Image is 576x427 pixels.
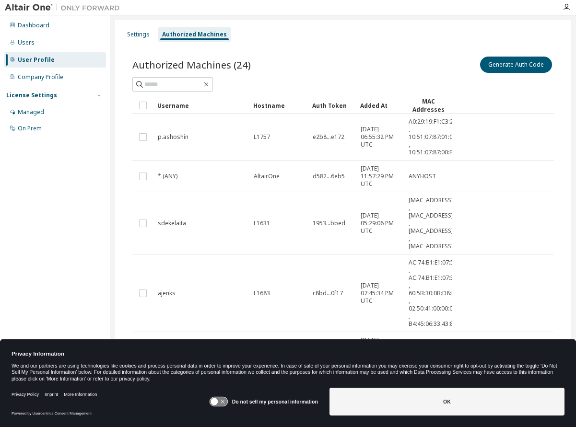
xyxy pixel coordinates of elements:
span: AltairOne [254,173,280,180]
img: Altair One [5,3,125,12]
div: Username [157,98,246,113]
span: [DATE] 05:29:06 PM UTC [361,212,400,235]
span: [DATE] 06:55:32 PM UTC [361,126,400,149]
div: License Settings [6,92,57,99]
span: [MAC_ADDRESS] , [MAC_ADDRESS] , [MAC_ADDRESS] , [MAC_ADDRESS] [409,196,453,250]
div: Dashboard [18,22,49,29]
span: [DATE] 07:45:34 PM UTC [361,282,400,305]
span: A0:29:19:F1:C3:25 , 10:51:07:87:01:03 , 10:51:07:87:00:FF [409,118,457,156]
button: Generate Auth Code [480,57,552,73]
span: L1631 [254,219,270,227]
span: [DATE] 11:57:29 PM UTC [361,165,400,188]
div: User Profile [18,56,55,64]
div: Hostname [253,98,305,113]
div: Added At [360,98,400,113]
span: c8bd...0f17 [313,289,343,297]
span: p.ashoshin [158,133,188,141]
div: MAC Addresses [408,97,448,114]
span: d582...6eb5 [313,173,345,180]
div: Auth Token [312,98,353,113]
div: On Prem [18,125,42,132]
span: e2b8...e172 [313,133,344,141]
span: AC:74:B1:E1:07:5C , AC:74:B1:E1:07:58 , 60:5B:30:0B:D8:EA , 02:50:41:00:00:01 , B4:45:06:33:43:83 [409,259,458,328]
span: [DATE] 03:32:22 PM UTC [361,336,400,359]
span: ANYHOST [409,173,436,180]
div: Settings [127,31,150,38]
span: Authorized Machines (24) [132,58,251,71]
div: Managed [18,108,44,116]
span: ajenks [158,289,176,297]
span: * (ANY) [158,173,177,180]
span: 1953...bbed [313,219,345,227]
span: sdekelaita [158,219,186,227]
span: L1757 [254,133,270,141]
div: Company Profile [18,73,63,81]
span: L1683 [254,289,270,297]
div: Authorized Machines [162,31,227,38]
div: Users [18,39,35,46]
